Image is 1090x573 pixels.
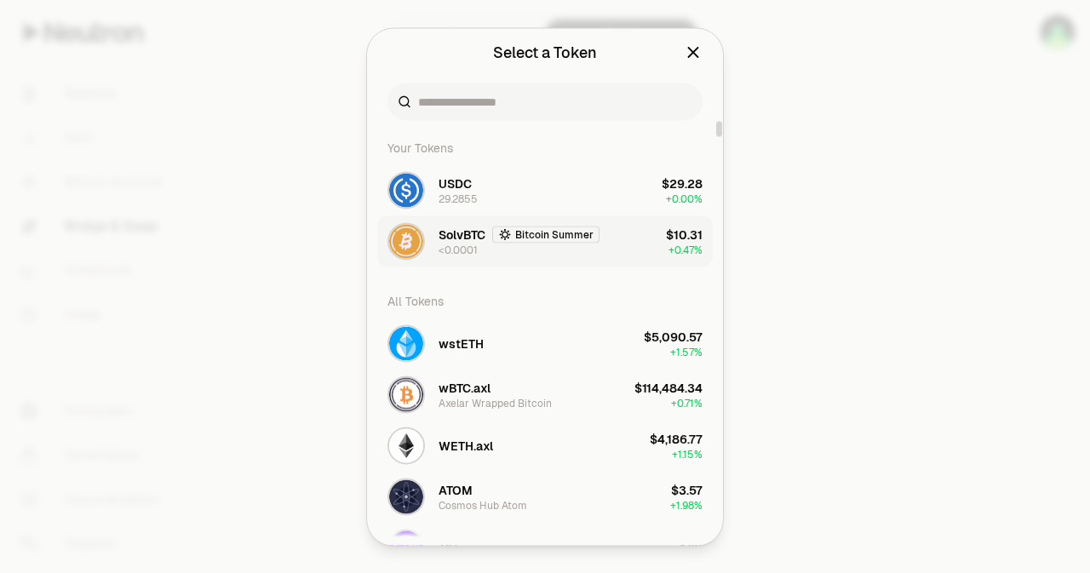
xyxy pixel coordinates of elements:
img: TIA Logo [389,530,423,564]
div: Cosmos Hub Atom [439,498,527,512]
span: SolvBTC [439,226,485,243]
button: Close [684,40,703,64]
span: ATOM [439,481,473,498]
div: Axelar Wrapped Bitcoin [439,396,552,410]
button: USDC LogoUSDC29.2855$29.28+0.00% [377,164,713,215]
div: $1.11 [679,532,703,549]
div: Select a Token [493,40,597,64]
div: $4,186.77 [650,430,703,447]
div: 29.2855 [439,192,478,205]
img: ATOM Logo [389,479,423,513]
div: Your Tokens [377,130,713,164]
span: TIA [439,532,457,549]
span: USDC [439,175,472,192]
button: wBTC.axl LogowBTC.axlAxelar Wrapped Bitcoin$114,484.34+0.71% [377,369,713,420]
div: $5,090.57 [644,328,703,345]
img: WETH.axl Logo [389,428,423,462]
span: + 1.15% [672,447,703,461]
button: WETH.axl LogoWETH.axl$4,186.77+1.15% [377,420,713,471]
div: $114,484.34 [634,379,703,396]
span: + 1.57% [670,345,703,358]
div: $29.28 [662,175,703,192]
img: wBTC.axl Logo [389,377,423,411]
button: TIA LogoTIA$1.11 [377,522,713,573]
button: ATOM LogoATOMCosmos Hub Atom$3.57+1.98% [377,471,713,522]
span: + 1.98% [670,498,703,512]
span: wstETH [439,335,484,352]
span: wBTC.axl [439,379,490,396]
img: wstETH Logo [389,326,423,360]
span: + 0.71% [671,396,703,410]
img: SolvBTC Logo [389,224,423,258]
div: All Tokens [377,284,713,318]
button: Bitcoin Summer [492,226,599,243]
div: $10.31 [666,226,703,243]
span: WETH.axl [439,437,493,454]
button: SolvBTC LogoSolvBTCBitcoin Summer<0.0001$10.31+0.47% [377,215,713,266]
span: + 0.00% [666,192,703,205]
div: $3.57 [671,481,703,498]
span: + 0.47% [668,243,703,256]
div: <0.0001 [439,243,478,256]
img: USDC Logo [389,173,423,207]
button: wstETH LogowstETH$5,090.57+1.57% [377,318,713,369]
